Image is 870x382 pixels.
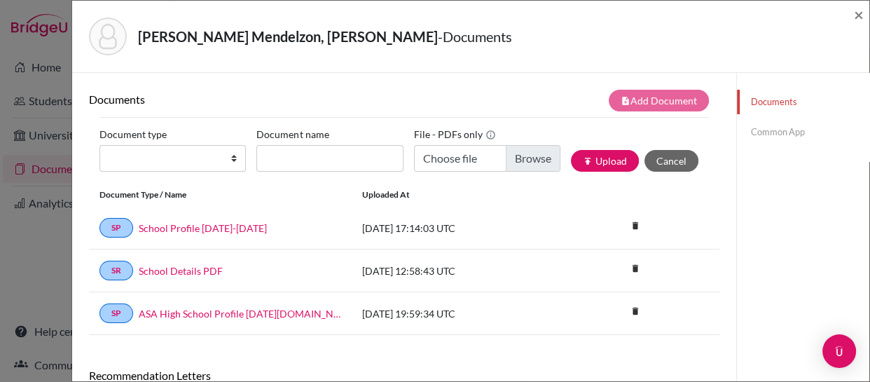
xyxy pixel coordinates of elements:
div: [DATE] 12:58:43 UTC [352,264,562,278]
a: School Profile [DATE]-[DATE] [139,221,267,236]
a: delete [625,217,646,236]
i: delete [625,258,646,279]
div: [DATE] 17:14:03 UTC [352,221,562,236]
a: SP [99,218,133,238]
button: Close [854,6,864,23]
a: SP [99,303,133,323]
i: publish [583,156,593,166]
span: - Documents [438,28,512,45]
a: Documents [737,90,869,114]
button: Cancel [644,150,698,172]
strong: [PERSON_NAME] Mendelzon, [PERSON_NAME] [138,28,438,45]
div: Open Intercom Messenger [822,334,856,368]
div: Document Type / Name [89,189,352,201]
a: Common App [737,120,869,144]
span: × [854,4,864,25]
div: [DATE] 19:59:34 UTC [352,306,562,321]
div: Uploaded at [352,189,562,201]
label: File - PDFs only [414,123,496,145]
i: delete [625,215,646,236]
i: note_add [621,96,630,106]
label: Document name [256,123,329,145]
a: School Details PDF [139,264,223,278]
h6: Documents [89,93,404,106]
button: publishUpload [571,150,639,172]
button: note_addAdd Document [609,90,709,111]
a: delete [625,260,646,279]
label: Document type [99,123,167,145]
a: ASA High School Profile [DATE][DOMAIN_NAME][DATE]_wide [139,306,341,321]
h6: Recommendation Letters [89,369,719,382]
i: delete [625,301,646,322]
a: SR [99,261,133,280]
a: delete [625,303,646,322]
